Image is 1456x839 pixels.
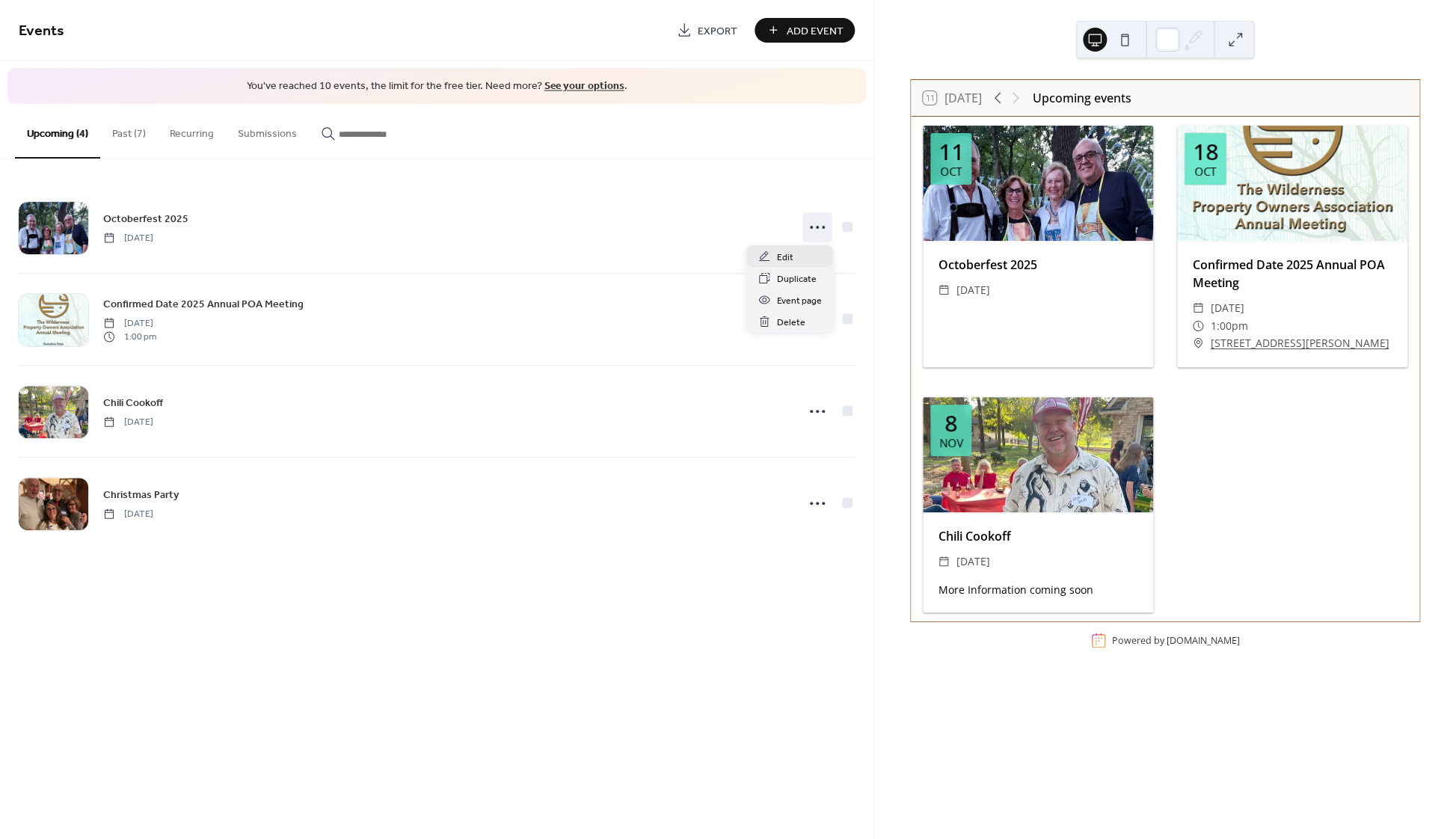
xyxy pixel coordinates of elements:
[938,281,950,299] div: ​
[698,23,737,39] span: Export
[1192,334,1204,352] div: ​
[103,296,304,312] span: Confirmed Date 2025 Annual POA Meeting
[938,553,950,571] div: ​
[15,104,100,159] button: Upcoming (4)
[100,104,158,157] button: Past (7)
[103,395,163,411] span: Chili Cookoff
[19,16,64,46] span: Events
[1192,317,1204,335] div: ​
[103,415,153,428] span: [DATE]
[103,487,179,503] span: Christmas Party
[544,76,624,96] a: See your options
[103,394,163,411] a: Chili Cookoff
[776,271,816,287] span: Duplicate
[1177,256,1407,292] div: Confirmed Date 2025 Annual POA Meeting
[1112,634,1240,647] div: Powered by
[940,166,962,177] div: Oct
[956,281,989,299] span: [DATE]
[1194,166,1216,177] div: Oct
[158,104,226,157] button: Recurring
[944,412,957,434] div: 8
[1192,299,1204,317] div: ​
[666,18,749,43] a: Export
[103,295,304,313] a: Confirmed Date 2025 Annual POA Meeting
[939,141,964,163] div: 11
[103,210,188,227] a: Octoberfest 2025
[923,582,1153,597] div: More Information coming soon
[1193,141,1218,163] div: 18
[103,231,153,245] span: [DATE]
[226,104,309,157] button: Submissions
[103,486,179,503] a: Christmas Party
[923,256,1153,274] div: Octoberfest 2025
[103,316,156,330] span: [DATE]
[776,250,793,265] span: Edit
[776,293,821,309] span: Event page
[956,553,989,571] span: [DATE]
[939,437,963,449] div: Nov
[103,331,156,344] span: 1:00 pm
[1210,317,1247,335] span: 1:00pm
[923,527,1153,545] div: Chili Cookoff
[1210,334,1389,352] a: [STREET_ADDRESS][PERSON_NAME]
[1210,299,1244,317] span: [DATE]
[1167,634,1240,647] a: [DOMAIN_NAME]
[776,315,805,331] span: Delete
[103,211,188,227] span: Octoberfest 2025
[103,507,153,520] span: [DATE]
[1032,89,1131,107] div: Upcoming events
[22,79,851,94] span: You've reached 10 events, the limit for the free tier. Need more? .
